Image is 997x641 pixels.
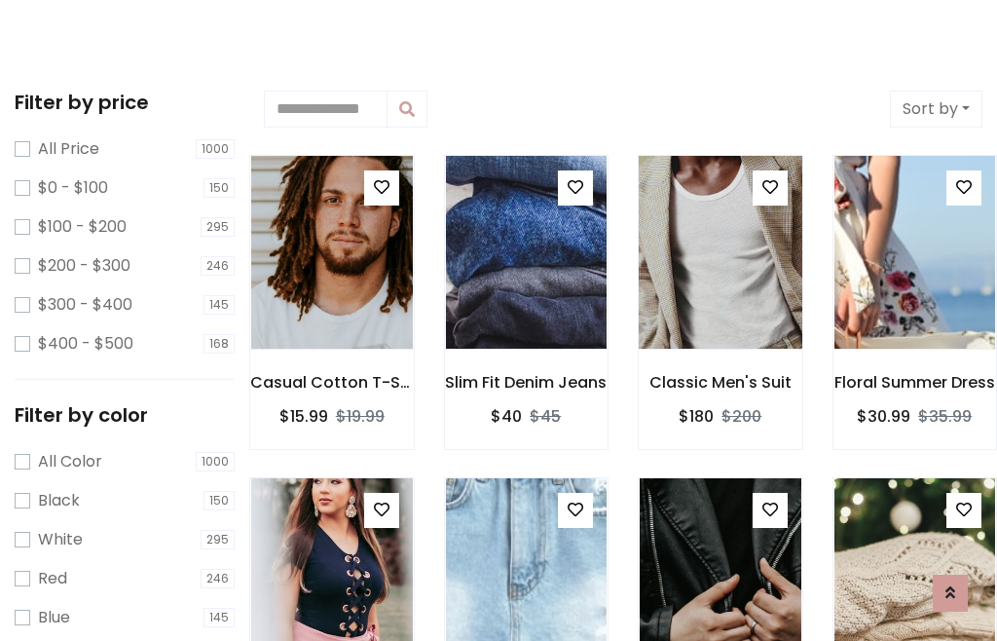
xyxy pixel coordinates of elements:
h6: $40 [491,407,522,426]
del: $45 [530,405,561,428]
h6: $180 [679,407,714,426]
span: 1000 [196,452,235,471]
h6: Casual Cotton T-Shirt [250,373,414,392]
label: $100 - $200 [38,215,127,239]
label: $200 - $300 [38,254,130,278]
h6: Floral Summer Dress [833,373,997,392]
h5: Filter by price [15,91,235,114]
h6: Slim Fit Denim Jeans [445,373,609,392]
label: White [38,528,83,551]
label: Black [38,489,80,512]
label: All Color [38,450,102,473]
span: 246 [201,256,235,276]
del: $35.99 [918,405,972,428]
span: 145 [203,608,235,627]
span: 150 [203,491,235,510]
label: $400 - $500 [38,332,133,356]
span: 295 [201,217,235,237]
span: 168 [203,334,235,354]
label: Blue [38,606,70,629]
label: $300 - $400 [38,293,132,317]
span: 246 [201,569,235,588]
button: Sort by [890,91,982,128]
span: 145 [203,295,235,315]
h5: Filter by color [15,403,235,427]
h6: $30.99 [857,407,910,426]
label: Red [38,567,67,590]
span: 295 [201,530,235,549]
span: 1000 [196,139,235,159]
h6: $15.99 [279,407,328,426]
span: 150 [203,178,235,198]
h6: Classic Men's Suit [639,373,802,392]
label: $0 - $100 [38,176,108,200]
del: $200 [721,405,761,428]
del: $19.99 [336,405,385,428]
label: All Price [38,137,99,161]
